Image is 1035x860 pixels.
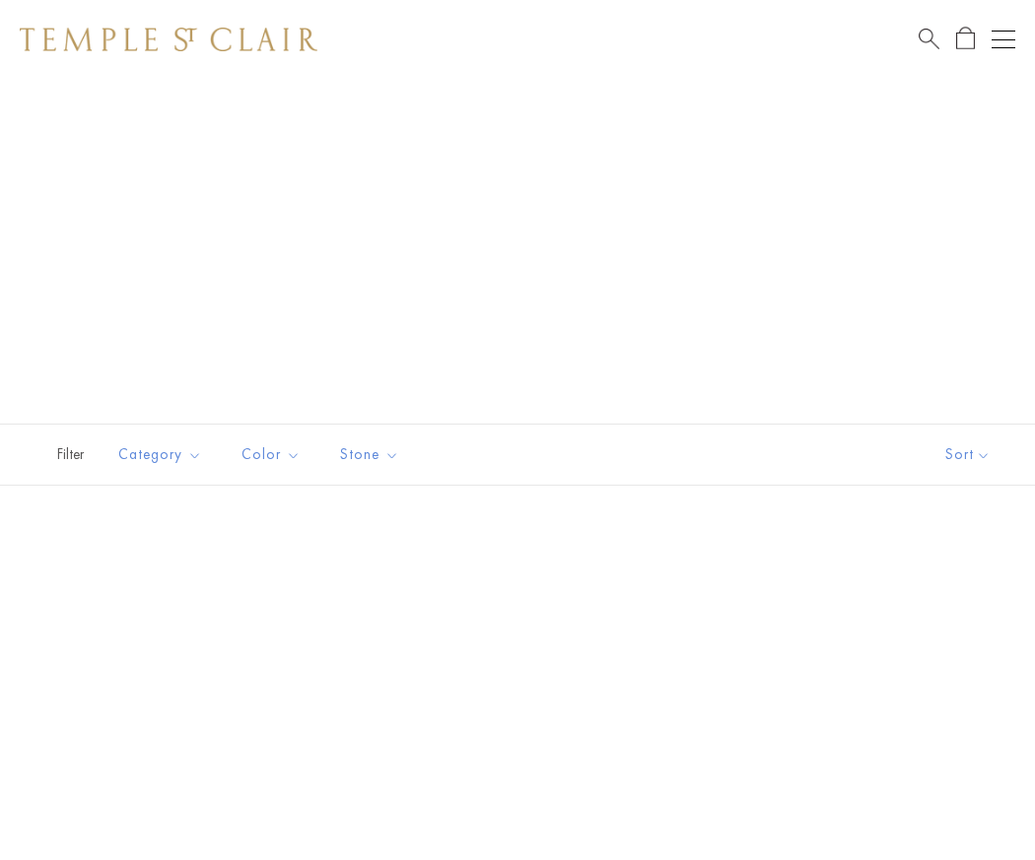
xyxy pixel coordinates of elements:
button: Category [103,432,217,477]
a: Open Shopping Bag [956,27,975,51]
span: Color [232,442,315,467]
button: Stone [325,432,414,477]
button: Open navigation [992,28,1015,51]
button: Show sort by [901,425,1035,485]
span: Category [108,442,217,467]
img: Temple St. Clair [20,28,317,51]
button: Color [227,432,315,477]
a: Search [919,27,939,51]
span: Stone [330,442,414,467]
